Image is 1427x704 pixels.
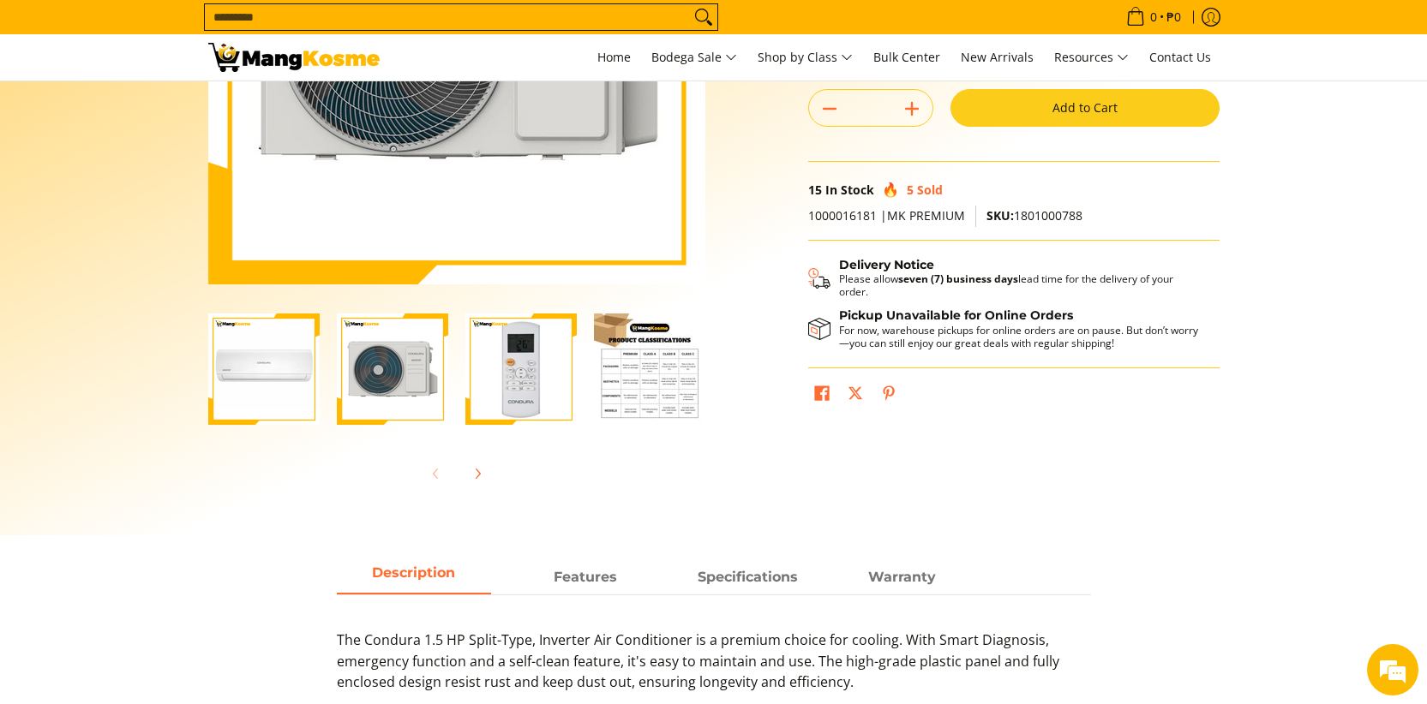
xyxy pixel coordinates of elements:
button: Shipping & Delivery [808,258,1202,299]
a: Bodega Sale [643,34,746,81]
a: Bulk Center [865,34,949,81]
span: 15 [808,182,822,198]
span: Contact Us [1149,49,1211,65]
strong: Pickup Unavailable for Online Orders [839,307,1073,323]
span: New Arrivals [961,49,1034,65]
button: Next [459,455,496,492]
a: Home [589,34,639,81]
button: Search [690,4,717,30]
img: Condura 1.5 HP Split-Type, Inverter Air Conditioner (Premium)-3 [465,313,577,425]
span: Home [597,49,631,65]
a: Pin on Pinterest [877,381,901,410]
a: Post on X [843,381,867,410]
p: For now, warehouse pickups for online orders are on pause. But don’t worry—you can still enjoy ou... [839,324,1202,349]
a: Description 1 [508,562,663,594]
span: Sold [917,182,943,198]
strong: Warranty [868,569,936,585]
span: ₱0 [1164,11,1184,23]
span: Resources [1054,47,1129,69]
button: Add [891,95,932,122]
button: Add to Cart [950,89,1220,127]
strong: seven (7) business days [898,271,1018,286]
a: Description 2 [671,562,825,594]
span: In Stock [825,182,874,198]
span: 1801000788 [986,207,1082,224]
span: Bodega Sale [651,47,737,69]
a: Shop by Class [749,34,861,81]
div: Chat with us now [89,96,288,118]
span: 1000016181 |MK PREMIUM [808,207,965,224]
a: Contact Us [1141,34,1220,81]
span: We're online! [99,216,237,389]
strong: Features [554,569,617,585]
strong: Delivery Notice [839,257,934,272]
span: Bulk Center [873,49,940,65]
img: Condura 1.5 HP Split-Type, Inverter Air Conditioner (Premium)-4 [594,313,705,425]
nav: Main Menu [397,34,1220,81]
button: Subtract [809,95,850,122]
span: SKU: [986,207,1014,224]
p: Please allow lead time for the delivery of your order. [839,272,1202,298]
img: Condura 1.5 HP Split-Type Inverter Aircon (Premium) l Mang Kosme [208,43,380,72]
a: Description 3 [825,562,980,594]
a: Share on Facebook [810,381,834,410]
span: 0 [1148,11,1160,23]
a: Description [337,562,491,594]
span: 5 [907,182,914,198]
a: Resources [1046,34,1137,81]
div: Minimize live chat window [281,9,322,50]
img: Condura 1.5 HP Split-Type, Inverter Air Conditioner (Premium)-2 [337,313,448,425]
img: condura-split-type-inverter-air-conditioner-class-b-full-view-mang-kosme [208,313,320,425]
strong: Specifications [698,569,798,585]
span: • [1121,8,1186,27]
span: Description [337,562,491,593]
a: New Arrivals [952,34,1042,81]
textarea: Type your message and hit 'Enter' [9,468,327,528]
span: Shop by Class [758,47,853,69]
